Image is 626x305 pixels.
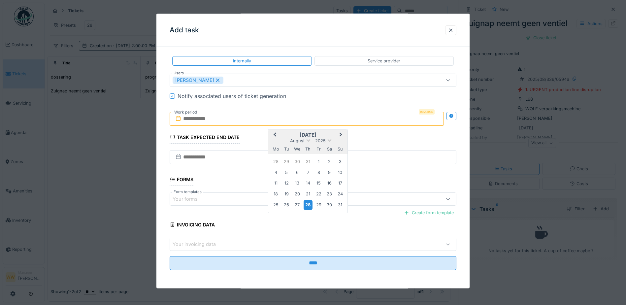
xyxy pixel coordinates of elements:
[271,179,280,187] div: Choose Monday, 11 August 2025
[269,130,280,140] button: Previous Month
[336,157,345,166] div: Choose Sunday, 3 August 2025
[336,189,345,198] div: Choose Sunday, 24 August 2025
[271,157,280,166] div: Choose Monday, 28 July 2025
[271,144,280,153] div: Monday
[314,157,323,166] div: Choose Friday, 1 August 2025
[293,200,302,209] div: Choose Wednesday, 27 August 2025
[172,189,203,195] label: Form templates
[304,157,313,166] div: Choose Thursday, 31 July 2025
[271,168,280,177] div: Choose Monday, 4 August 2025
[336,200,345,209] div: Choose Sunday, 31 August 2025
[178,92,286,100] div: Notify associated users of ticket generation
[173,195,207,203] div: Your forms
[173,76,223,84] div: [PERSON_NAME]
[314,179,323,187] div: Choose Friday, 15 August 2025
[325,157,334,166] div: Choose Saturday, 2 August 2025
[170,132,240,143] div: Task expected end date
[314,168,323,177] div: Choose Friday, 8 August 2025
[368,57,400,64] div: Service provider
[290,138,305,143] span: August
[325,189,334,198] div: Choose Saturday, 23 August 2025
[304,200,313,210] div: Choose Thursday, 28 August 2025
[271,189,280,198] div: Choose Monday, 18 August 2025
[233,57,251,64] div: Internally
[282,144,291,153] div: Tuesday
[325,200,334,209] div: Choose Saturday, 30 August 2025
[170,26,199,34] h3: Add task
[325,144,334,153] div: Saturday
[304,189,313,198] div: Choose Thursday, 21 August 2025
[293,157,302,166] div: Choose Wednesday, 30 July 2025
[282,157,291,166] div: Choose Tuesday, 29 July 2025
[282,179,291,187] div: Choose Tuesday, 12 August 2025
[336,130,347,140] button: Next Month
[282,168,291,177] div: Choose Tuesday, 5 August 2025
[304,168,313,177] div: Choose Thursday, 7 August 2025
[293,189,302,198] div: Choose Wednesday, 20 August 2025
[268,132,347,138] h2: [DATE]
[314,200,323,209] div: Choose Friday, 29 August 2025
[315,138,326,143] span: 2025
[174,108,198,116] label: Work period
[271,200,280,209] div: Choose Monday, 25 August 2025
[314,189,323,198] div: Choose Friday, 22 August 2025
[293,144,302,153] div: Wednesday
[293,179,302,187] div: Choose Wednesday, 13 August 2025
[336,144,345,153] div: Sunday
[282,189,291,198] div: Choose Tuesday, 19 August 2025
[170,174,193,186] div: Forms
[271,156,346,210] div: Month August, 2025
[173,241,225,248] div: Your invoicing data
[304,179,313,187] div: Choose Thursday, 14 August 2025
[293,168,302,177] div: Choose Wednesday, 6 August 2025
[282,200,291,209] div: Choose Tuesday, 26 August 2025
[172,70,185,76] label: Users
[336,168,345,177] div: Choose Sunday, 10 August 2025
[170,220,215,231] div: Invoicing data
[401,208,456,217] div: Create form template
[170,39,216,48] div: Add an assignee
[325,168,334,177] div: Choose Saturday, 9 August 2025
[314,144,323,153] div: Friday
[336,179,345,187] div: Choose Sunday, 17 August 2025
[325,179,334,187] div: Choose Saturday, 16 August 2025
[304,144,313,153] div: Thursday
[419,109,435,114] div: Required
